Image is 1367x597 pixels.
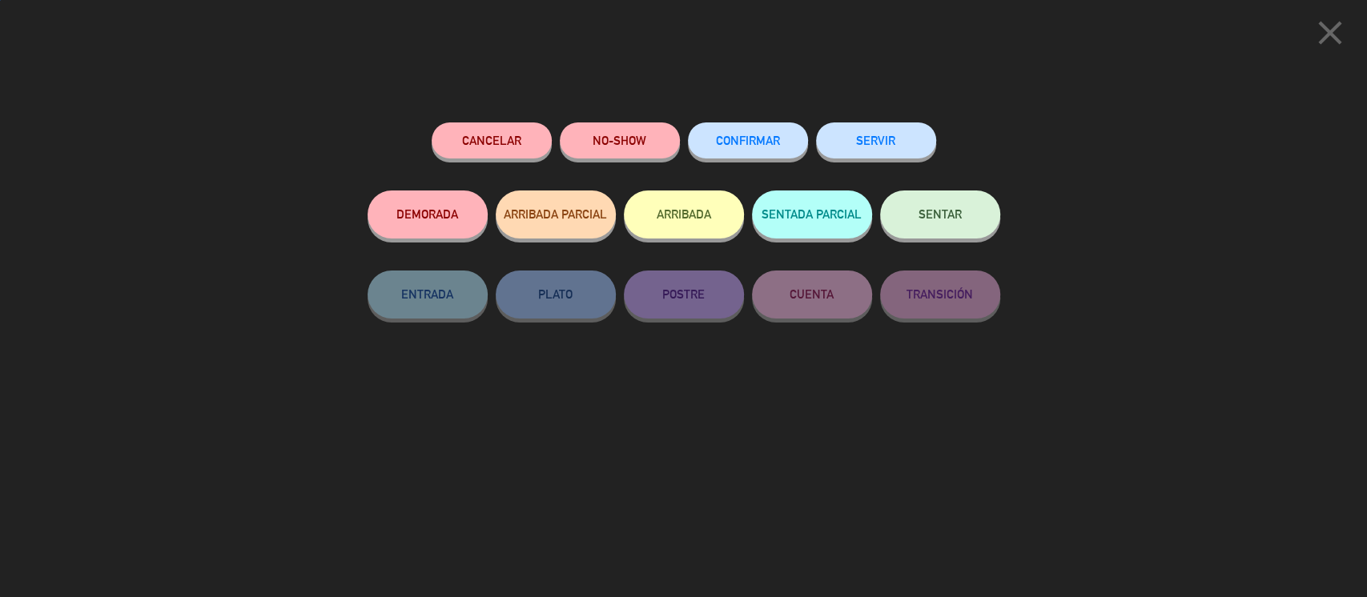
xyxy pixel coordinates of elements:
[496,190,616,238] button: ARRIBADA PARCIAL
[624,190,744,238] button: ARRIBADA
[752,190,872,238] button: SENTADA PARCIAL
[368,190,488,238] button: DEMORADA
[1310,13,1350,53] i: close
[880,190,1000,238] button: SENTAR
[1305,12,1355,59] button: close
[716,134,780,147] span: CONFIRMAR
[816,122,936,158] button: SERVIR
[504,207,607,221] span: ARRIBADA PARCIAL
[560,122,680,158] button: NO-SHOW
[624,270,744,319] button: POSTRE
[752,270,872,319] button: CUENTA
[368,270,488,319] button: ENTRADA
[880,270,1000,319] button: TRANSICIÓN
[432,122,552,158] button: Cancelar
[919,207,962,221] span: SENTAR
[688,122,808,158] button: CONFIRMAR
[496,270,616,319] button: PLATO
